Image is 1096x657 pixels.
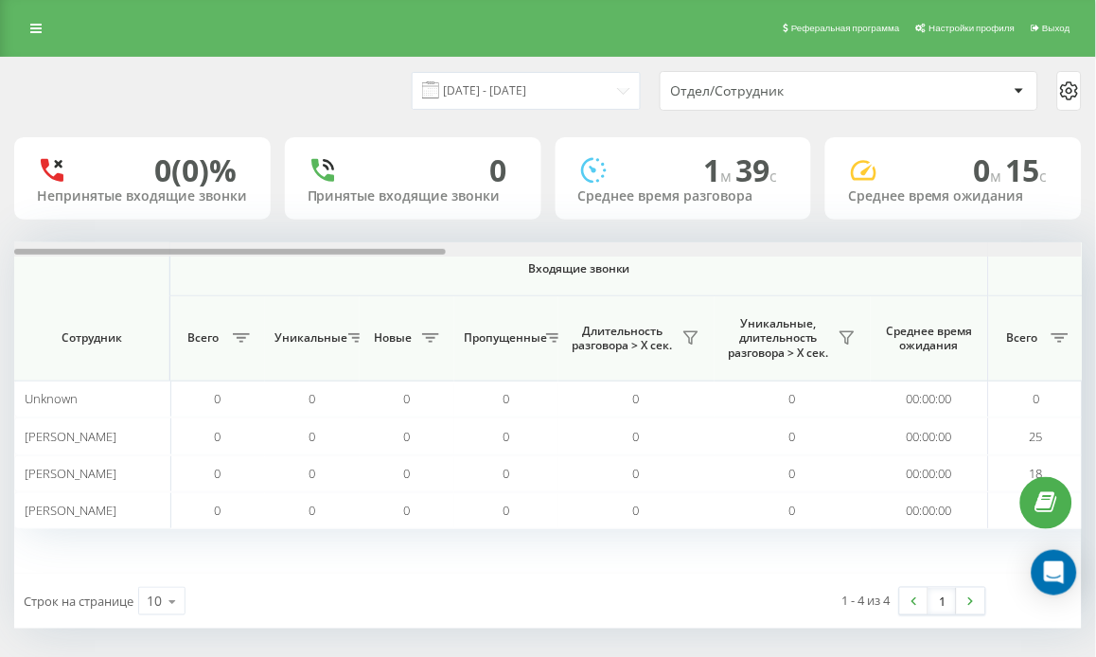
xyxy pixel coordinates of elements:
[1006,150,1048,190] span: 15
[215,465,221,482] span: 0
[1030,428,1043,445] span: 25
[769,166,777,186] span: c
[309,465,316,482] span: 0
[147,592,162,611] div: 10
[1032,550,1077,595] div: Open Intercom Messenger
[504,428,510,445] span: 0
[724,316,833,361] span: Уникальные, длительность разговора > Х сек.
[220,261,939,276] span: Входящие звонки
[215,390,221,407] span: 0
[309,428,316,445] span: 0
[842,591,891,610] div: 1 - 4 из 4
[25,428,116,445] span: [PERSON_NAME]
[633,502,640,519] span: 0
[30,330,153,346] span: Сотрудник
[504,390,510,407] span: 0
[404,502,411,519] span: 0
[991,166,1006,186] span: м
[215,502,221,519] span: 0
[1030,465,1043,482] span: 18
[369,330,416,346] span: Новые
[735,150,777,190] span: 39
[154,152,237,188] div: 0 (0)%
[885,324,974,353] span: Среднее время ожидания
[404,428,411,445] span: 0
[309,390,316,407] span: 0
[871,381,989,417] td: 00:00:00
[871,455,989,492] td: 00:00:00
[464,330,540,346] span: Пропущенные
[848,188,1059,204] div: Среднее время ожидания
[871,417,989,454] td: 00:00:00
[25,465,116,482] span: [PERSON_NAME]
[871,492,989,529] td: 00:00:00
[37,188,248,204] div: Непринятые входящие звонки
[789,502,796,519] span: 0
[928,588,957,614] a: 1
[929,23,1016,33] span: Настройки профиля
[1040,166,1048,186] span: c
[578,188,789,204] div: Среднее время разговора
[974,150,1006,190] span: 0
[703,150,735,190] span: 1
[1043,23,1070,33] span: Выход
[490,152,507,188] div: 0
[25,502,116,519] span: [PERSON_NAME]
[791,23,900,33] span: Реферальная программа
[404,390,411,407] span: 0
[1034,390,1040,407] span: 0
[720,166,735,186] span: м
[999,330,1046,346] span: Всего
[24,593,133,610] span: Строк на странице
[404,465,411,482] span: 0
[633,390,640,407] span: 0
[215,428,221,445] span: 0
[180,330,227,346] span: Всего
[789,428,796,445] span: 0
[789,390,796,407] span: 0
[671,83,897,99] div: Отдел/Сотрудник
[308,188,519,204] div: Принятые входящие звонки
[789,465,796,482] span: 0
[309,502,316,519] span: 0
[568,324,677,353] span: Длительность разговора > Х сек.
[504,502,510,519] span: 0
[633,465,640,482] span: 0
[274,330,343,346] span: Уникальные
[25,390,78,407] span: Unknown
[633,428,640,445] span: 0
[504,465,510,482] span: 0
